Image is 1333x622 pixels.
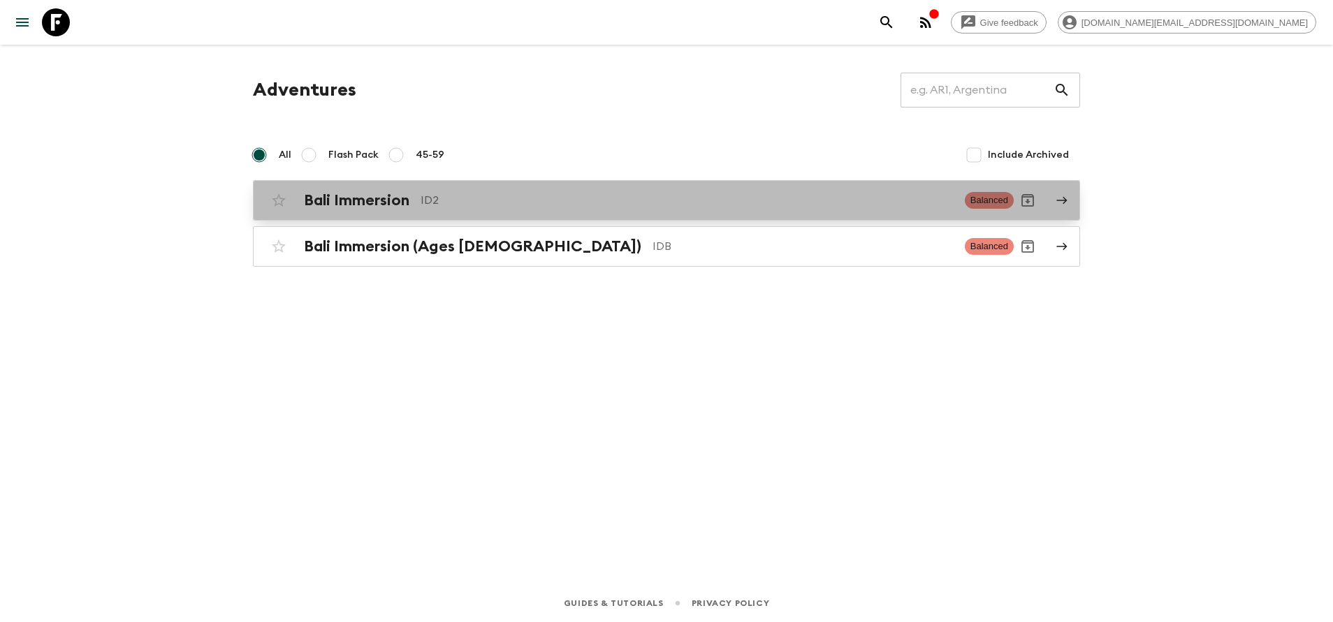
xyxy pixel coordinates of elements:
[279,148,291,162] span: All
[421,192,954,209] p: ID2
[965,238,1014,255] span: Balanced
[901,71,1054,110] input: e.g. AR1, Argentina
[965,192,1014,209] span: Balanced
[304,237,641,256] h2: Bali Immersion (Ages [DEMOGRAPHIC_DATA])
[692,595,769,611] a: Privacy Policy
[873,8,901,36] button: search adventures
[951,11,1047,34] a: Give feedback
[653,238,954,255] p: IDB
[564,595,664,611] a: Guides & Tutorials
[253,180,1080,221] a: Bali ImmersionID2BalancedArchive
[1014,186,1042,214] button: Archive
[1014,232,1042,260] button: Archive
[416,148,444,162] span: 45-59
[253,226,1080,267] a: Bali Immersion (Ages [DEMOGRAPHIC_DATA])IDBBalancedArchive
[8,8,36,36] button: menu
[988,148,1069,162] span: Include Archived
[1058,11,1316,34] div: [DOMAIN_NAME][EMAIL_ADDRESS][DOMAIN_NAME]
[304,191,409,209] h2: Bali Immersion
[973,17,1046,28] span: Give feedback
[1074,17,1316,28] span: [DOMAIN_NAME][EMAIL_ADDRESS][DOMAIN_NAME]
[253,76,356,104] h1: Adventures
[328,148,379,162] span: Flash Pack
